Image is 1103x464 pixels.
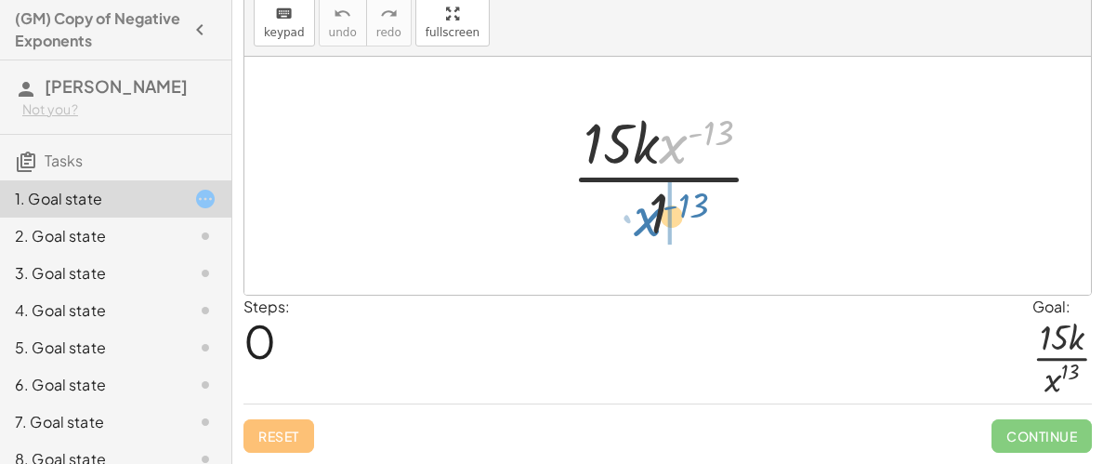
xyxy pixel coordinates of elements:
[45,151,83,170] span: Tasks
[194,411,217,433] i: Task not started.
[194,225,217,247] i: Task not started.
[194,262,217,285] i: Task not started.
[194,188,217,210] i: Task started.
[15,299,164,322] div: 4. Goal state
[334,3,351,25] i: undo
[15,7,183,52] h4: (GM) Copy of Negative Exponents
[15,225,164,247] div: 2. Goal state
[194,299,217,322] i: Task not started.
[45,75,188,97] span: [PERSON_NAME]
[376,26,401,39] span: redo
[194,337,217,359] i: Task not started.
[380,3,398,25] i: redo
[15,374,164,396] div: 6. Goal state
[15,262,164,285] div: 3. Goal state
[329,26,357,39] span: undo
[194,374,217,396] i: Task not started.
[264,26,305,39] span: keypad
[1032,296,1092,318] div: Goal:
[22,100,217,119] div: Not you?
[243,312,276,369] span: 0
[15,188,164,210] div: 1. Goal state
[15,337,164,359] div: 5. Goal state
[275,3,293,25] i: keyboard
[426,26,479,39] span: fullscreen
[243,297,290,316] label: Steps:
[15,411,164,433] div: 7. Goal state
